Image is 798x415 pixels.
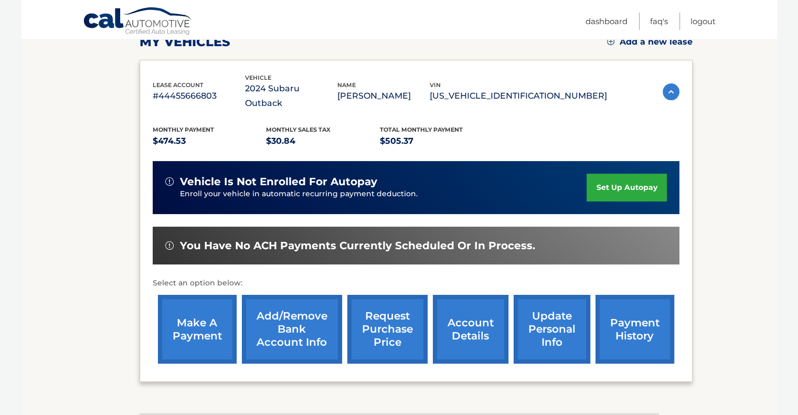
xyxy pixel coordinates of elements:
[266,126,331,133] span: Monthly sales Tax
[165,241,174,250] img: alert-white.svg
[690,13,716,30] a: Logout
[337,81,356,89] span: name
[180,239,535,252] span: You have no ACH payments currently scheduled or in process.
[430,89,607,103] p: [US_VEHICLE_IDENTIFICATION_NUMBER]
[245,74,271,81] span: vehicle
[650,13,668,30] a: FAQ's
[337,89,430,103] p: [PERSON_NAME]
[153,89,245,103] p: #44455666803
[83,7,193,37] a: Cal Automotive
[595,295,674,364] a: payment history
[140,34,230,50] h2: my vehicles
[380,134,494,148] p: $505.37
[153,81,204,89] span: lease account
[607,38,614,45] img: add.svg
[153,126,214,133] span: Monthly Payment
[153,277,679,290] p: Select an option below:
[153,134,267,148] p: $474.53
[180,175,377,188] span: vehicle is not enrolled for autopay
[245,81,337,111] p: 2024 Subaru Outback
[514,295,590,364] a: update personal info
[586,13,627,30] a: Dashboard
[430,81,441,89] span: vin
[180,188,587,200] p: Enroll your vehicle in automatic recurring payment deduction.
[242,295,342,364] a: Add/Remove bank account info
[433,295,508,364] a: account details
[266,134,380,148] p: $30.84
[158,295,237,364] a: make a payment
[347,295,428,364] a: request purchase price
[663,83,679,100] img: accordion-active.svg
[607,37,693,47] a: Add a new lease
[587,174,666,201] a: set up autopay
[165,177,174,186] img: alert-white.svg
[380,126,463,133] span: Total Monthly Payment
